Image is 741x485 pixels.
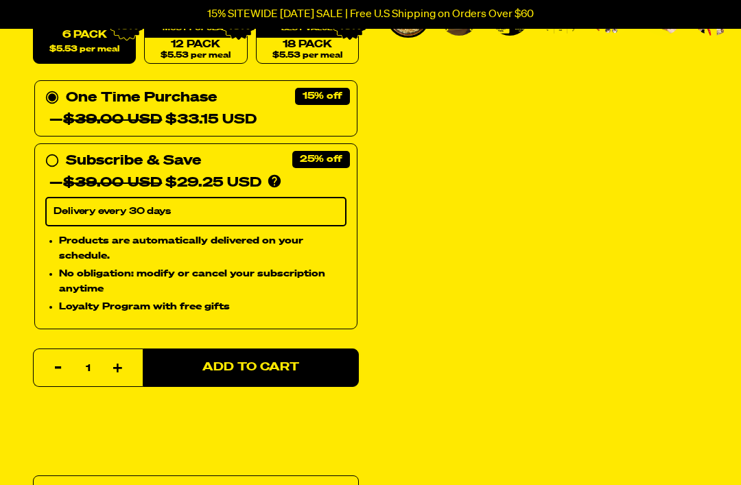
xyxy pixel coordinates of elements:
[144,20,247,64] a: 12 Pack$5.53 per meal
[207,8,534,21] p: 15% SITEWIDE [DATE] SALE | Free U.S Shipping on Orders Over $60
[7,421,148,478] iframe: Marketing Popup
[33,20,136,64] label: 6 Pack
[59,300,346,315] li: Loyalty Program with free gifts
[66,150,201,172] div: Subscribe & Save
[49,109,257,131] div: — $33.15 USD
[63,176,162,190] del: $39.00 USD
[272,51,342,60] span: $5.53 per meal
[42,349,134,388] input: quantity
[256,20,359,64] a: 18 Pack$5.53 per meal
[49,172,261,194] div: — $29.25 USD
[45,87,346,131] div: One Time Purchase
[45,198,346,226] select: Subscribe & Save —$39.00 USD$29.25 USD Products are automatically delivered on your schedule. No ...
[49,45,119,54] span: $5.53 per meal
[59,266,346,297] li: No obligation: modify or cancel your subscription anytime
[59,233,346,264] li: Products are automatically delivered on your schedule.
[161,51,231,60] span: $5.53 per meal
[63,113,162,127] del: $39.00 USD
[202,362,299,373] span: Add to Cart
[143,348,359,387] button: Add to Cart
